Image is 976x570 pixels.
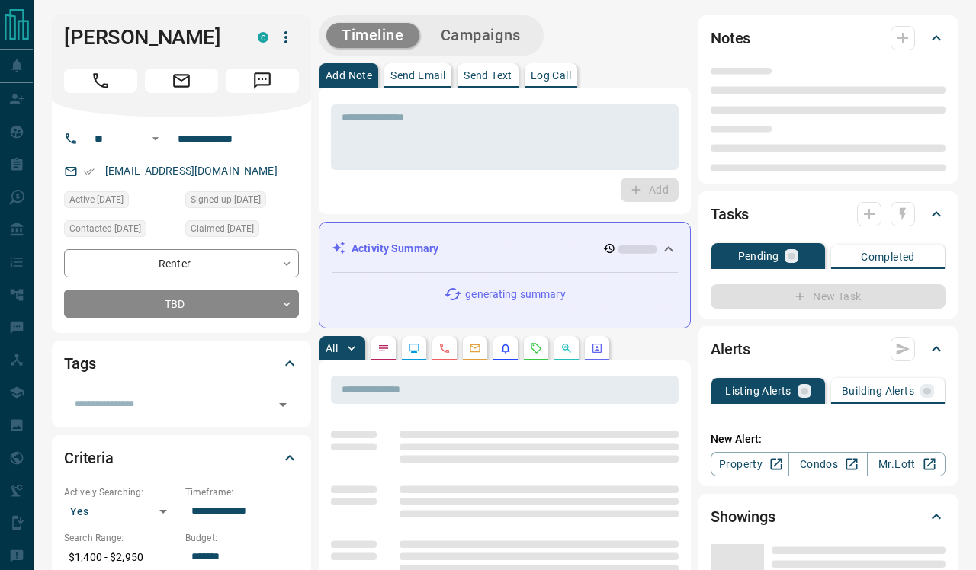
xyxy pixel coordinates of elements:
[425,23,536,48] button: Campaigns
[64,69,137,93] span: Call
[64,345,299,382] div: Tags
[64,531,178,545] p: Search Range:
[711,331,945,367] div: Alerts
[499,342,512,354] svg: Listing Alerts
[408,342,420,354] svg: Lead Browsing Activity
[64,446,114,470] h2: Criteria
[64,499,178,524] div: Yes
[711,504,775,529] h2: Showings
[191,192,261,207] span: Signed up [DATE]
[725,386,791,396] p: Listing Alerts
[64,220,178,242] div: Sat Jun 21 2025
[326,23,419,48] button: Timeline
[64,440,299,476] div: Criteria
[560,342,573,354] svg: Opportunities
[185,485,299,499] p: Timeframe:
[69,192,124,207] span: Active [DATE]
[332,235,678,263] div: Activity Summary
[145,69,218,93] span: Email
[390,70,445,81] p: Send Email
[530,342,542,354] svg: Requests
[226,69,299,93] span: Message
[711,452,789,476] a: Property
[711,196,945,232] div: Tasks
[84,166,95,177] svg: Email Verified
[185,531,299,545] p: Budget:
[105,165,278,177] a: [EMAIL_ADDRESS][DOMAIN_NAME]
[272,394,294,415] button: Open
[258,32,268,43] div: condos.ca
[711,431,945,447] p: New Alert:
[738,251,779,261] p: Pending
[465,287,565,303] p: generating summary
[711,20,945,56] div: Notes
[64,25,235,50] h1: [PERSON_NAME]
[352,241,438,257] p: Activity Summary
[711,26,750,50] h2: Notes
[711,337,750,361] h2: Alerts
[64,545,178,570] p: $1,400 - $2,950
[185,220,299,242] div: Sat Jun 21 2025
[69,221,141,236] span: Contacted [DATE]
[711,498,945,535] div: Showings
[185,191,299,213] div: Fri Jun 20 2025
[377,342,390,354] svg: Notes
[711,202,749,226] h2: Tasks
[64,485,178,499] p: Actively Searching:
[326,70,372,81] p: Add Note
[191,221,254,236] span: Claimed [DATE]
[146,130,165,148] button: Open
[464,70,512,81] p: Send Text
[469,342,481,354] svg: Emails
[867,452,945,476] a: Mr.Loft
[64,290,299,318] div: TBD
[438,342,451,354] svg: Calls
[64,191,178,213] div: Sat Aug 16 2025
[64,249,299,277] div: Renter
[326,343,338,354] p: All
[591,342,603,354] svg: Agent Actions
[788,452,867,476] a: Condos
[64,351,95,376] h2: Tags
[531,70,571,81] p: Log Call
[842,386,914,396] p: Building Alerts
[861,251,915,262] p: Completed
